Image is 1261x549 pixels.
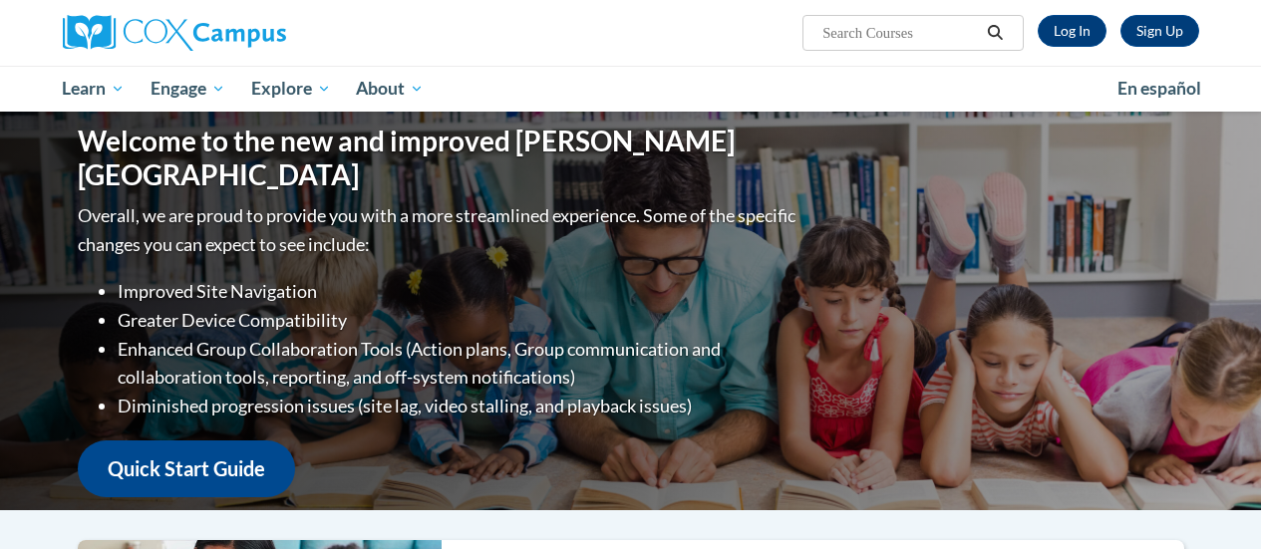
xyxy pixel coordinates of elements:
div: Main menu [48,66,1214,112]
a: En español [1104,68,1214,110]
span: Engage [151,77,225,101]
li: Improved Site Navigation [118,277,800,306]
img: Cox Campus [63,15,286,51]
li: Greater Device Compatibility [118,306,800,335]
a: Engage [138,66,238,112]
a: Learn [50,66,139,112]
p: Overall, we are proud to provide you with a more streamlined experience. Some of the specific cha... [78,201,800,259]
li: Diminished progression issues (site lag, video stalling, and playback issues) [118,392,800,420]
input: Search Courses [820,21,980,45]
a: Log In [1038,15,1106,47]
span: Explore [251,77,331,101]
button: Search [980,21,1010,45]
a: About [343,66,437,112]
a: Explore [238,66,344,112]
li: Enhanced Group Collaboration Tools (Action plans, Group communication and collaboration tools, re... [118,335,800,393]
span: En español [1117,78,1201,99]
span: Learn [62,77,125,101]
a: Cox Campus [63,15,422,51]
a: Quick Start Guide [78,440,295,497]
span: About [356,77,424,101]
h1: Welcome to the new and improved [PERSON_NAME][GEOGRAPHIC_DATA] [78,125,800,191]
a: Register [1120,15,1199,47]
